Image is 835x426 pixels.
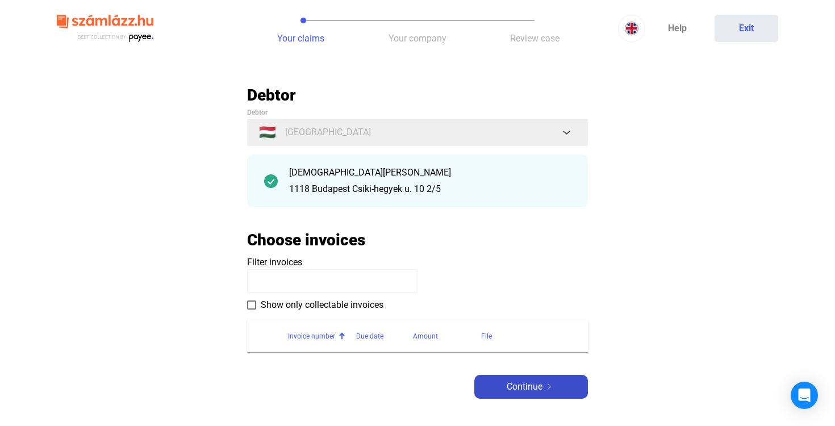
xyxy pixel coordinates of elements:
[247,257,302,268] span: Filter invoices
[481,329,492,343] div: File
[389,33,446,44] span: Your company
[510,33,560,44] span: Review case
[625,22,638,35] img: EN
[247,230,365,250] h2: Choose invoices
[247,119,588,146] button: 🇭🇺[GEOGRAPHIC_DATA]
[247,108,268,116] span: Debtor
[285,126,371,139] span: [GEOGRAPHIC_DATA]
[288,329,335,343] div: Invoice number
[247,85,588,105] h2: Debtor
[356,329,383,343] div: Due date
[289,166,571,179] div: [DEMOGRAPHIC_DATA][PERSON_NAME]
[645,15,709,42] a: Help
[261,298,383,312] span: Show only collectable invoices
[289,182,571,196] div: 1118 Budapest Csiki-hegyek u. 10 2/5
[288,329,356,343] div: Invoice number
[413,329,481,343] div: Amount
[481,329,574,343] div: File
[57,10,153,47] img: szamlazzhu-logo
[413,329,438,343] div: Amount
[715,15,778,42] button: Exit
[264,174,278,188] img: checkmark-darker-green-circle
[618,15,645,42] button: EN
[259,126,276,139] span: 🇭🇺
[542,384,556,390] img: arrow-right-white
[277,33,324,44] span: Your claims
[791,382,818,409] div: Open Intercom Messenger
[356,329,413,343] div: Due date
[474,375,588,399] button: Continuearrow-right-white
[507,380,542,394] span: Continue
